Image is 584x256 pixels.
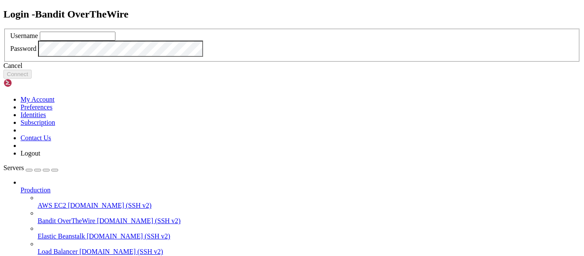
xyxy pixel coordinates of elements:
[3,3,472,11] x-row: Connecting [DOMAIN_NAME]...
[10,45,36,52] label: Password
[68,202,152,209] span: [DOMAIN_NAME] (SSH v2)
[21,150,40,157] a: Logout
[38,248,581,256] a: Load Balancer [DOMAIN_NAME] (SSH v2)
[38,240,581,256] li: Load Balancer [DOMAIN_NAME] (SSH v2)
[38,232,85,240] span: Elastic Beanstalk
[38,225,581,240] li: Elastic Beanstalk [DOMAIN_NAME] (SSH v2)
[38,217,581,225] a: Bandit OverTheWire [DOMAIN_NAME] (SSH v2)
[38,202,581,209] a: AWS EC2 [DOMAIN_NAME] (SSH v2)
[3,164,58,171] a: Servers
[3,70,32,79] button: Connect
[97,217,181,224] span: [DOMAIN_NAME] (SSH v2)
[38,232,581,240] a: Elastic Beanstalk [DOMAIN_NAME] (SSH v2)
[21,96,55,103] a: My Account
[80,248,163,255] span: [DOMAIN_NAME] (SSH v2)
[3,164,24,171] span: Servers
[21,103,53,111] a: Preferences
[21,111,46,118] a: Identities
[3,11,7,19] div: (0, 1)
[21,186,581,194] a: Production
[21,134,51,141] a: Contact Us
[3,9,581,20] h2: Login - Bandit OverTheWire
[38,248,78,255] span: Load Balancer
[3,62,581,70] div: Cancel
[3,79,53,87] img: Shellngn
[38,202,66,209] span: AWS EC2
[21,119,55,126] a: Subscription
[38,194,581,209] li: AWS EC2 [DOMAIN_NAME] (SSH v2)
[38,209,581,225] li: Bandit OverTheWire [DOMAIN_NAME] (SSH v2)
[87,232,171,240] span: [DOMAIN_NAME] (SSH v2)
[38,217,95,224] span: Bandit OverTheWire
[10,32,38,39] label: Username
[21,186,50,194] span: Production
